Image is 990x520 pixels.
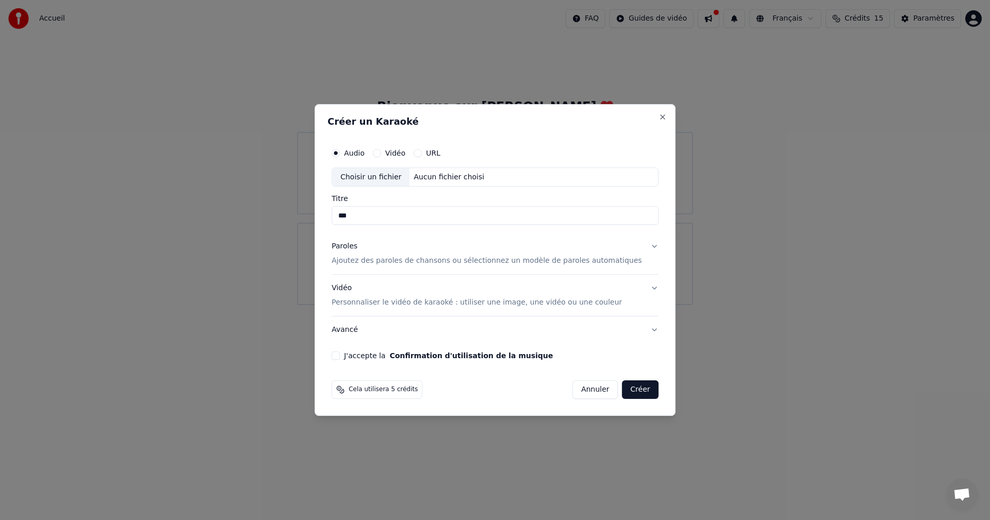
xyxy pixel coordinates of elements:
p: Personnaliser le vidéo de karaoké : utiliser une image, une vidéo ou une couleur [332,297,622,308]
button: ParolesAjoutez des paroles de chansons ou sélectionnez un modèle de paroles automatiques [332,233,658,275]
p: Ajoutez des paroles de chansons ou sélectionnez un modèle de paroles automatiques [332,256,642,266]
div: Choisir un fichier [332,168,409,187]
div: Paroles [332,242,357,252]
label: Titre [332,195,658,203]
label: Vidéo [385,149,405,157]
div: Vidéo [332,283,622,308]
button: Annuler [572,380,618,399]
label: URL [426,149,440,157]
label: J'accepte la [344,352,553,359]
div: Aucun fichier choisi [410,172,489,182]
button: Avancé [332,316,658,343]
button: VidéoPersonnaliser le vidéo de karaoké : utiliser une image, une vidéo ou une couleur [332,275,658,316]
button: J'accepte la [390,352,553,359]
span: Cela utilisera 5 crédits [349,385,418,394]
label: Audio [344,149,365,157]
h2: Créer un Karaoké [327,117,663,126]
button: Créer [622,380,658,399]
